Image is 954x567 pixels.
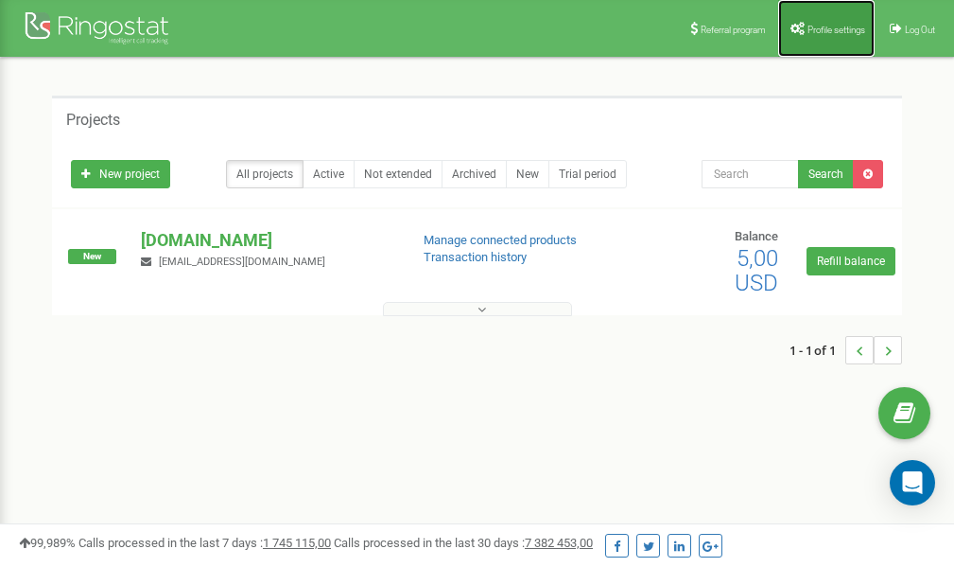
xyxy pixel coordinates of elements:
[71,160,170,188] a: New project
[789,336,845,364] span: 1 - 1 of 1
[78,536,331,550] span: Calls processed in the last 7 days :
[159,256,325,268] span: [EMAIL_ADDRESS][DOMAIN_NAME]
[424,233,577,247] a: Manage connected products
[548,160,627,188] a: Trial period
[525,536,593,550] u: 7 382 453,00
[68,249,116,264] span: New
[890,460,935,505] div: Open Intercom Messenger
[735,245,778,296] span: 5,00 USD
[807,25,865,35] span: Profile settings
[798,160,854,188] button: Search
[263,536,331,550] u: 1 745 115,00
[424,250,527,264] a: Transaction history
[807,247,895,275] a: Refill balance
[702,160,799,188] input: Search
[701,25,766,35] span: Referral program
[789,317,902,383] nav: ...
[66,112,120,129] h5: Projects
[506,160,549,188] a: New
[303,160,355,188] a: Active
[141,228,392,253] p: [DOMAIN_NAME]
[354,160,442,188] a: Not extended
[19,536,76,550] span: 99,989%
[226,160,304,188] a: All projects
[334,536,593,550] span: Calls processed in the last 30 days :
[905,25,935,35] span: Log Out
[735,229,778,243] span: Balance
[442,160,507,188] a: Archived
